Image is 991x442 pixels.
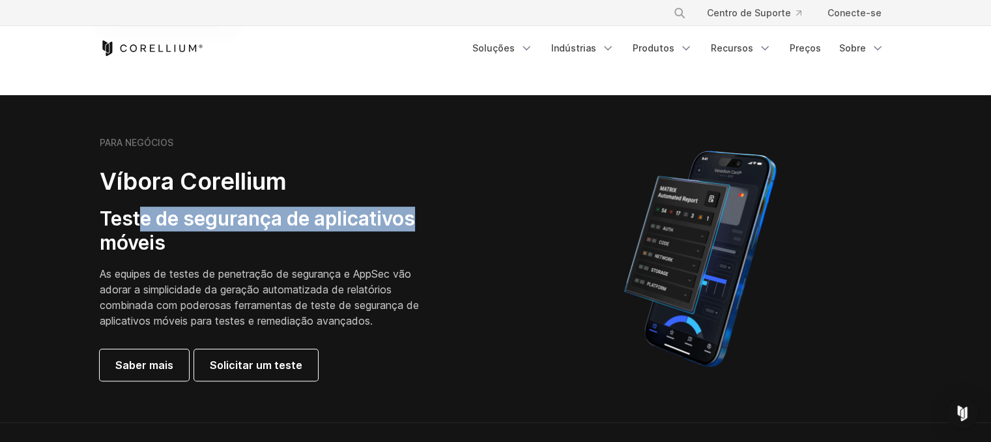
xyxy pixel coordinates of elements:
a: Página inicial do Corellium [100,40,203,56]
font: Recursos [711,42,753,53]
font: Preços [790,42,821,53]
font: Centro de Suporte [707,7,791,18]
a: Solicitar um teste [194,349,318,381]
font: Indústrias [551,42,596,53]
font: PARA NEGÓCIOS [100,137,173,148]
font: Saber mais [115,359,173,372]
font: Teste de segurança de aplicativos móveis [100,207,415,255]
font: Soluções [472,42,515,53]
font: Víbora Corellium [100,167,287,196]
div: Abra o Intercom Messenger [947,398,978,429]
font: Produtos [633,42,674,53]
font: Solicitar um teste [210,359,302,372]
img: Relatório automatizado do Corellium MATRIX no iPhone mostrando resultados de testes de vulnerabil... [602,145,798,373]
font: Sobre [839,42,866,53]
div: Menu de navegação [657,1,892,25]
a: Saber mais [100,349,189,381]
div: Menu de navegação [465,37,892,60]
font: As equipes de testes de penetração de segurança e AppSec vão adorar a simplicidade da geração aut... [100,267,419,327]
font: Conecte-se [827,7,882,18]
button: Procurar [668,1,691,25]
